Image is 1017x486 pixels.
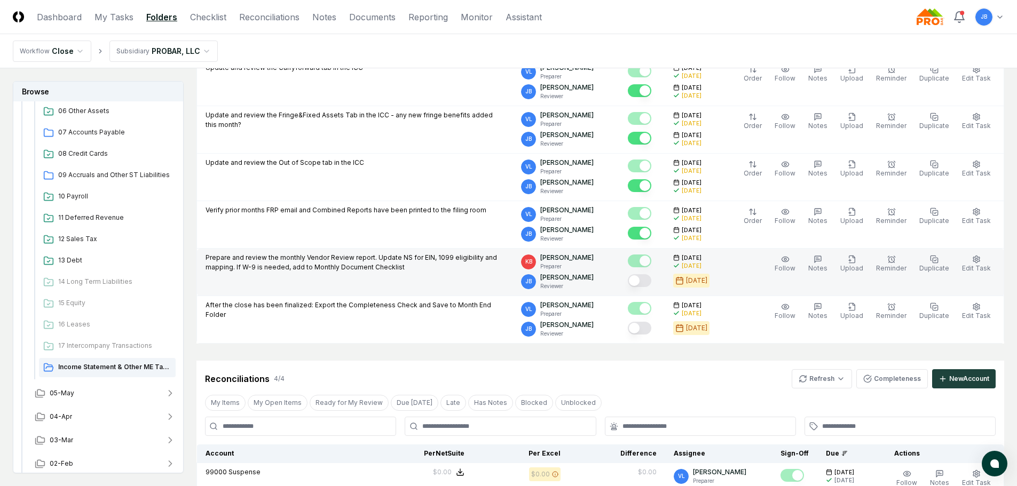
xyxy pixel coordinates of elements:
[628,179,651,192] button: Mark complete
[981,13,987,21] span: JB
[506,11,542,23] a: Assistant
[628,274,651,287] button: Mark complete
[876,264,906,272] span: Reminder
[682,309,701,317] div: [DATE]
[206,158,364,168] p: Update and review the Out of Scope tab in the ICC
[146,11,177,23] a: Folders
[874,205,909,228] button: Reminder
[919,169,949,177] span: Duplicate
[525,87,532,95] span: JB
[840,74,863,82] span: Upload
[874,253,909,275] button: Reminder
[525,210,532,218] span: VL
[808,74,827,82] span: Notes
[693,467,746,477] p: [PERSON_NAME]
[26,428,184,452] button: 03-Mar
[540,300,594,310] p: [PERSON_NAME]
[960,253,993,275] button: Edit Task
[39,187,176,206] a: 10 Payroll
[806,158,830,180] button: Notes
[808,169,827,177] span: Notes
[58,298,171,308] span: 15 Equity
[540,320,594,330] p: [PERSON_NAME]
[682,262,701,270] div: [DATE]
[540,158,594,168] p: [PERSON_NAME]
[886,449,996,458] div: Actions
[744,122,762,130] span: Order
[525,258,532,266] span: KB
[540,73,594,81] p: Preparer
[840,217,863,225] span: Upload
[540,253,594,262] p: [PERSON_NAME]
[540,282,594,290] p: Reviewer
[628,254,651,267] button: Mark complete
[39,166,176,185] a: 09 Accruals and Other ST Liabilities
[682,234,701,242] div: [DATE]
[525,325,532,333] span: JB
[775,217,795,225] span: Follow
[206,449,369,458] div: Account
[525,230,532,238] span: JB
[686,276,707,285] div: [DATE]
[205,395,246,411] button: My Items
[932,369,996,388] button: NewAccount
[540,225,594,235] p: [PERSON_NAME]
[744,169,762,177] span: Order
[26,405,184,428] button: 04-Apr
[39,145,176,164] a: 08 Credit Cards
[856,369,928,388] button: Completeness
[874,110,909,133] button: Reminder
[775,122,795,130] span: Follow
[540,273,594,282] p: [PERSON_NAME]
[682,254,701,262] span: [DATE]
[39,209,176,228] a: 11 Deferred Revenue
[540,215,594,223] p: Preparer
[50,459,73,468] span: 02-Feb
[806,205,830,228] button: Notes
[461,11,493,23] a: Monitor
[834,468,854,476] span: [DATE]
[876,122,906,130] span: Reminder
[917,158,951,180] button: Duplicate
[628,207,651,220] button: Mark complete
[682,159,701,167] span: [DATE]
[775,312,795,320] span: Follow
[742,63,764,85] button: Order
[838,205,865,228] button: Upload
[349,11,396,23] a: Documents
[569,444,665,463] th: Difference
[531,469,550,479] div: $0.00
[540,187,594,195] p: Reviewer
[974,7,994,27] button: JB
[772,158,798,180] button: Follow
[919,312,949,320] span: Duplicate
[874,63,909,85] button: Reminder
[39,294,176,313] a: 15 Equity
[540,130,594,140] p: [PERSON_NAME]
[433,467,452,477] div: $0.00
[39,337,176,356] a: 17 Intercompany Transactions
[982,451,1007,476] button: atlas-launcher
[806,300,830,323] button: Notes
[960,158,993,180] button: Edit Task
[686,323,707,333] div: [DATE]
[50,435,73,445] span: 03-Mar
[310,395,389,411] button: Ready for My Review
[540,262,594,270] p: Preparer
[50,388,74,398] span: 05-May
[525,277,532,285] span: JB
[13,41,218,62] nav: breadcrumb
[917,205,951,228] button: Duplicate
[678,472,685,480] span: VL
[781,469,804,482] button: Mark complete
[58,277,171,286] span: 14 Long Term Liabilities
[525,135,532,143] span: JB
[775,169,795,177] span: Follow
[772,253,798,275] button: Follow
[962,264,991,272] span: Edit Task
[628,84,651,97] button: Mark complete
[744,74,762,82] span: Order
[962,169,991,177] span: Edit Task
[58,106,171,116] span: 06 Other Assets
[628,302,651,315] button: Mark complete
